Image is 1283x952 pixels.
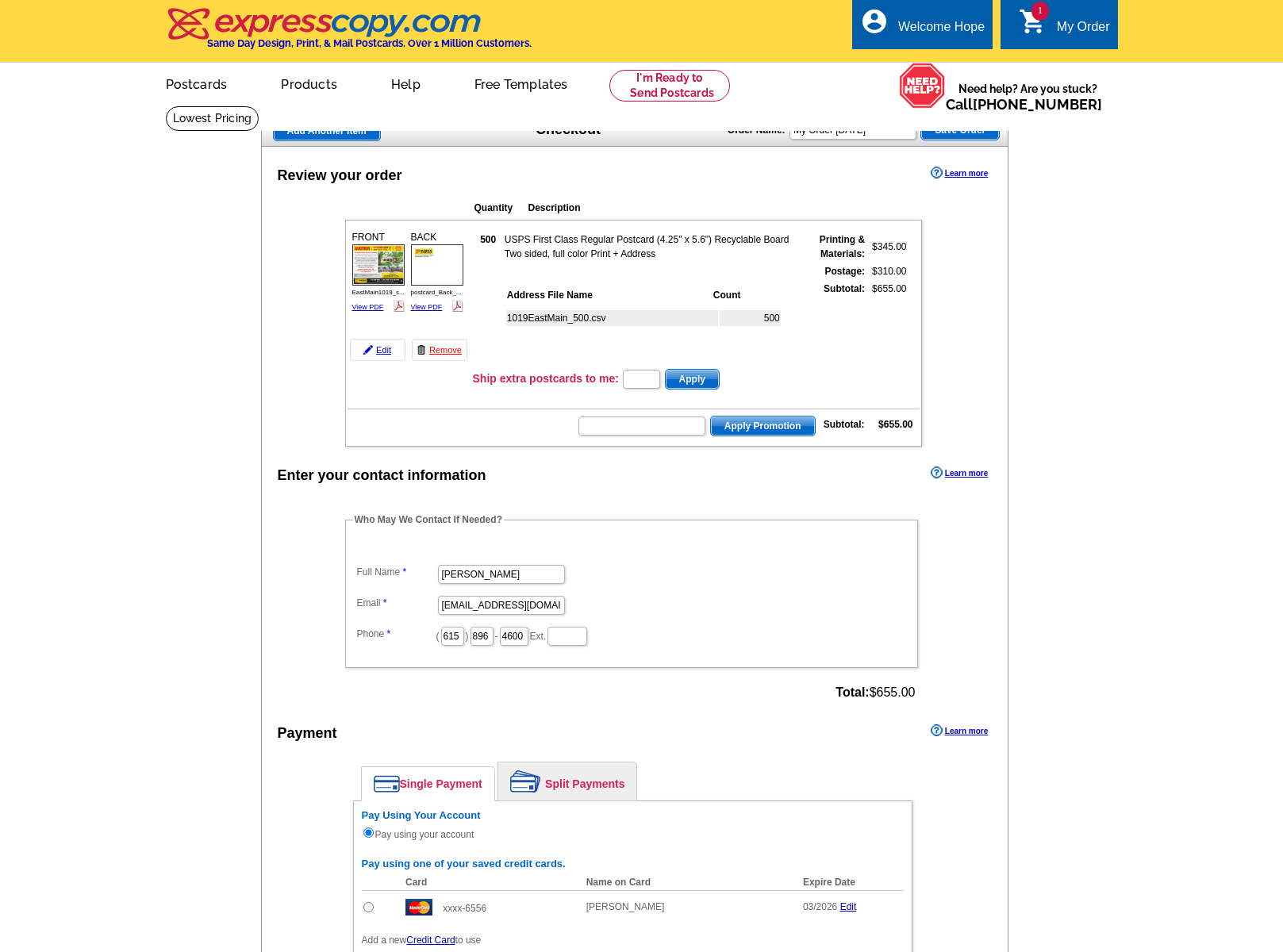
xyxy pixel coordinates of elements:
[480,234,496,245] strong: 500
[506,287,711,303] th: Address File Name
[498,762,636,800] a: Split Payments
[820,234,865,259] strong: Printing & Materials:
[352,244,405,285] img: small-thumb.jpg
[411,244,463,285] img: small-thumb.jpg
[362,858,904,870] h6: Pay using one of your saved credit cards.
[362,809,904,822] h6: Pay Using Your Account
[835,685,915,700] span: $655.00
[166,19,532,49] a: Same Day Design, Print, & Mail Postcards. Over 1 Million Customers.
[931,724,988,737] a: Learn more
[586,901,665,912] span: [PERSON_NAME]
[412,339,467,361] a: Remove
[506,310,718,326] td: 1019EastMain_500.csv
[840,901,857,912] a: Edit
[824,419,865,430] strong: Subtotal:
[931,167,988,179] a: Learn more
[720,310,781,326] td: 500
[278,465,486,486] div: Enter your contact information
[474,200,526,216] th: Quantity
[931,466,988,479] a: Learn more
[510,770,541,793] img: split-payment.png
[366,64,446,102] a: Help
[352,289,405,296] span: EastMain1019_s...
[274,121,380,140] span: Add Another Item
[795,874,904,891] th: Expire Date
[973,96,1102,113] a: [PHONE_NUMBER]
[357,596,436,610] label: Email
[140,64,253,102] a: Postcards
[411,289,462,296] span: postcard_Back_...
[363,345,373,355] img: pencil-icon.gif
[824,266,865,277] strong: Postage:
[666,370,719,389] span: Apply
[255,64,363,102] a: Products
[899,63,946,109] img: help
[1019,7,1047,36] i: shopping_cart
[405,899,432,916] img: mast.gif
[946,96,1102,113] span: Call
[207,37,532,49] h4: Same Day Design, Print, & Mail Postcards. Over 1 Million Customers.
[411,303,443,311] a: View PDF
[406,935,455,946] a: Credit Card
[451,300,463,312] img: pdf_logo.png
[803,901,837,912] span: 03/2026
[449,64,593,102] a: Free Templates
[867,281,907,363] td: $655.00
[665,369,720,390] button: Apply
[867,232,907,262] td: $345.00
[374,775,400,793] img: single-payment.png
[578,874,795,891] th: Name on Card
[393,300,405,312] img: pdf_logo.png
[273,121,381,141] a: Add Another Item
[1057,20,1110,42] div: My Order
[878,419,912,430] strong: $655.00
[398,874,578,891] th: Card
[867,263,907,279] td: $310.00
[353,512,504,527] legend: Who May We Contact If Needed?
[898,20,985,42] div: Welcome Hope
[278,723,337,744] div: Payment
[443,903,486,914] span: xxxx-6556
[350,339,405,361] a: Edit
[357,627,436,641] label: Phone
[1019,17,1110,37] a: 1 shopping_cart My Order
[362,767,494,800] a: Single Payment
[711,416,815,436] span: Apply Promotion
[860,7,889,36] i: account_circle
[473,371,619,386] h3: Ship extra postcards to me:
[713,287,781,303] th: Count
[362,933,904,947] p: Add a new to use
[353,623,910,647] dd: ( ) - Ext.
[710,416,816,436] button: Apply Promotion
[417,345,426,355] img: trashcan-icon.gif
[835,685,869,699] strong: Total:
[504,232,803,262] td: USPS First Class Regular Postcard (4.25" x 5.6") Recyclable Board Two sided, full color Print + A...
[946,81,1110,113] span: Need help? Are you stuck?
[362,809,904,842] div: Pay using your account
[409,228,466,316] div: BACK
[528,200,818,216] th: Description
[357,565,436,579] label: Full Name
[1031,2,1049,21] span: 1
[824,283,865,294] strong: Subtotal:
[278,165,402,186] div: Review your order
[352,303,384,311] a: View PDF
[350,228,407,316] div: FRONT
